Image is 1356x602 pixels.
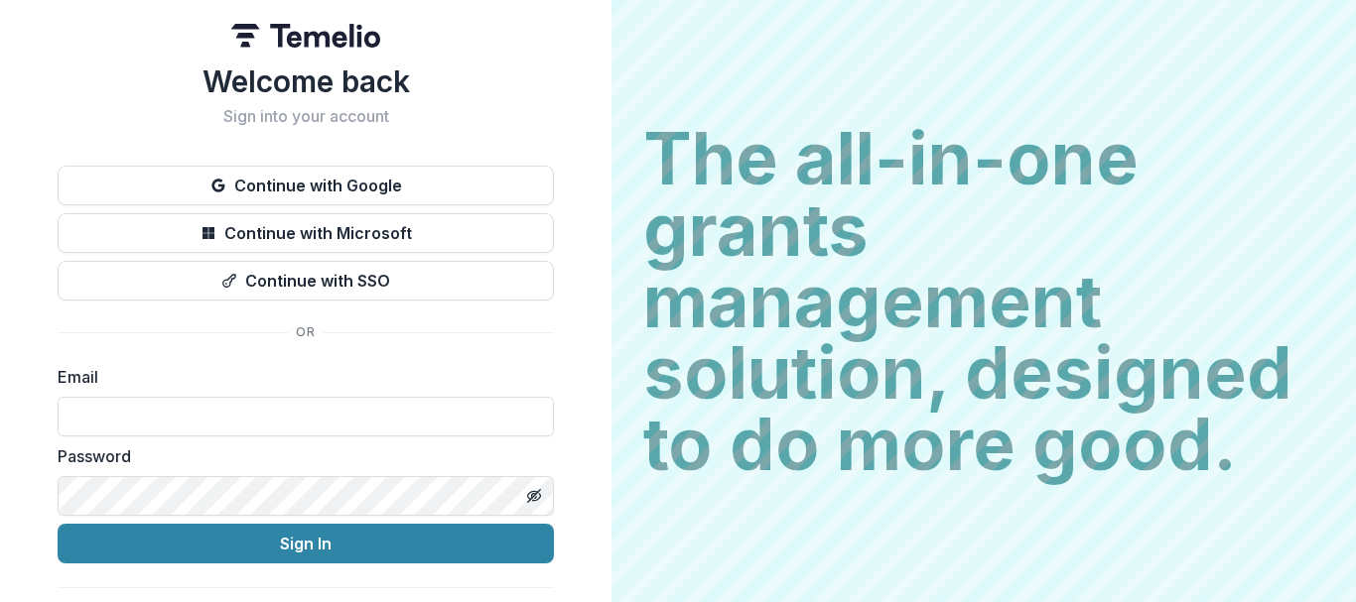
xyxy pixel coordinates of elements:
[58,261,554,301] button: Continue with SSO
[58,444,542,468] label: Password
[518,480,550,512] button: Toggle password visibility
[58,63,554,99] h1: Welcome back
[58,365,542,389] label: Email
[58,524,554,563] button: Sign In
[58,107,554,126] h2: Sign into your account
[231,24,380,48] img: Temelio
[58,213,554,253] button: Continue with Microsoft
[58,166,554,205] button: Continue with Google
